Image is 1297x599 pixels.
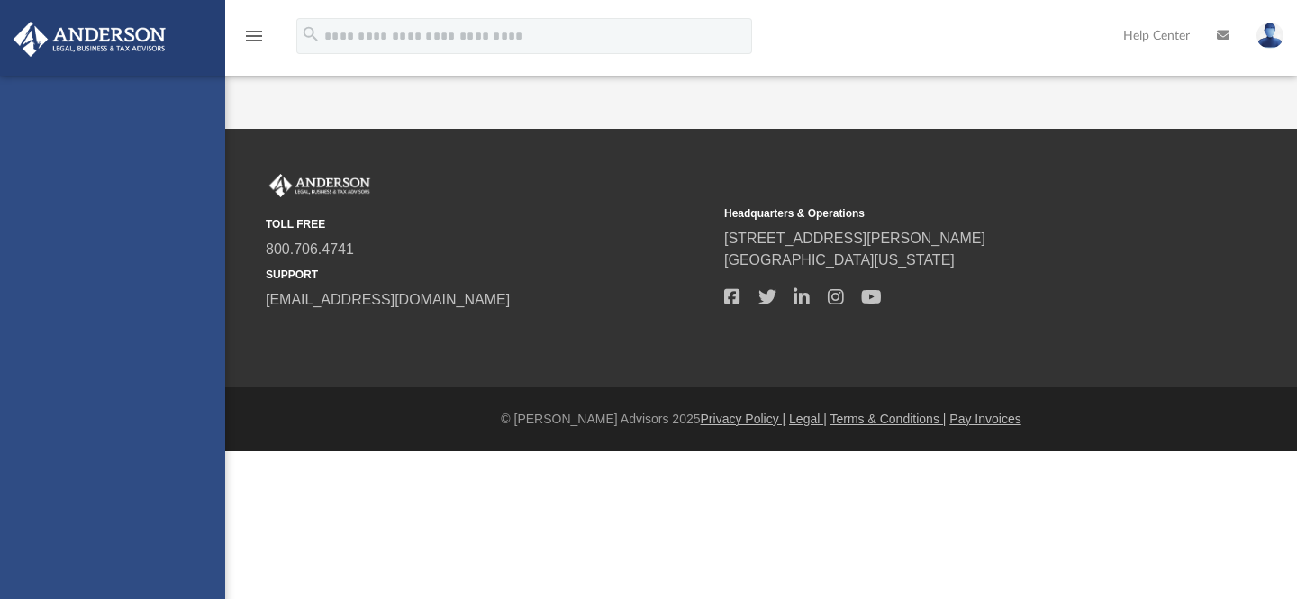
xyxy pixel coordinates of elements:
a: Privacy Policy | [701,412,786,426]
a: Terms & Conditions | [830,412,947,426]
a: [STREET_ADDRESS][PERSON_NAME] [724,231,985,246]
a: [GEOGRAPHIC_DATA][US_STATE] [724,252,955,268]
i: menu [243,25,265,47]
a: 800.706.4741 [266,241,354,257]
small: TOLL FREE [266,216,712,232]
small: Headquarters & Operations [724,205,1170,222]
i: search [301,24,321,44]
img: User Pic [1256,23,1283,49]
a: menu [243,34,265,47]
a: [EMAIL_ADDRESS][DOMAIN_NAME] [266,292,510,307]
a: Legal | [789,412,827,426]
img: Anderson Advisors Platinum Portal [266,174,374,197]
small: SUPPORT [266,267,712,283]
a: Pay Invoices [949,412,1020,426]
img: Anderson Advisors Platinum Portal [8,22,171,57]
div: © [PERSON_NAME] Advisors 2025 [225,410,1297,429]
